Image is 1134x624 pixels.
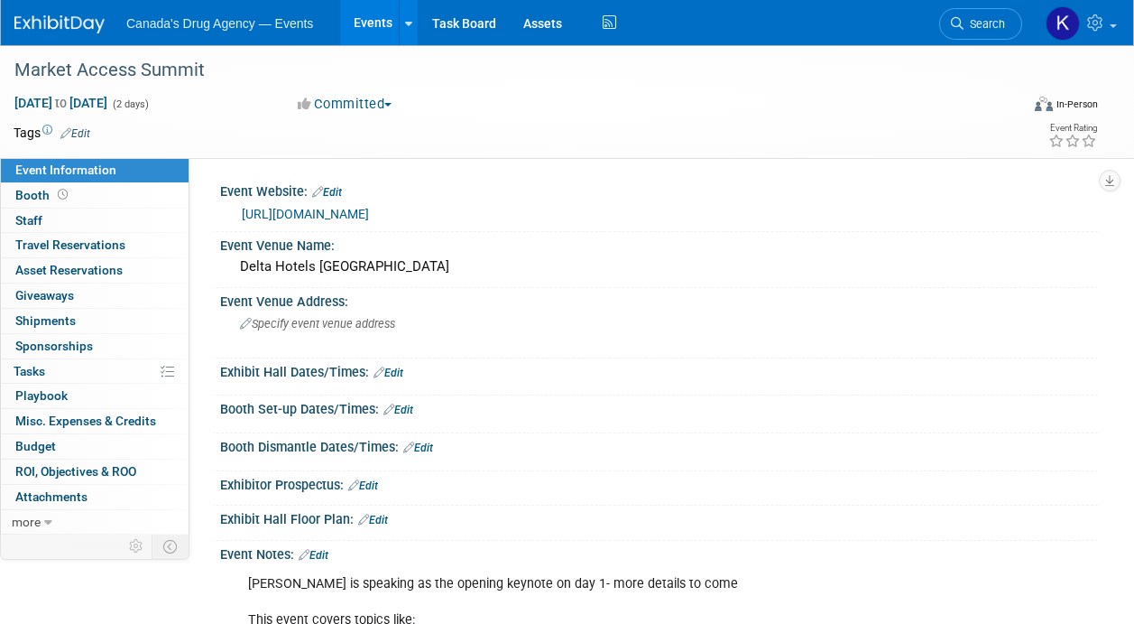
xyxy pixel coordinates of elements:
[152,535,189,558] td: Toggle Event Tabs
[1,460,189,484] a: ROI, Objectives & ROO
[220,178,1098,201] div: Event Website:
[240,317,395,331] span: Specify event venue address
[291,95,399,114] button: Committed
[14,124,90,142] td: Tags
[1,209,189,233] a: Staff
[1048,124,1097,133] div: Event Rating
[312,186,342,199] a: Edit
[383,404,413,416] a: Edit
[15,339,93,353] span: Sponsorships
[121,535,152,558] td: Personalize Event Tab Strip
[1,485,189,509] a: Attachments
[1056,98,1098,111] div: In-Person
[15,439,56,453] span: Budget
[15,489,88,504] span: Attachments
[348,480,378,492] a: Edit
[1,158,189,182] a: Event Information
[940,94,1098,121] div: Event Format
[15,464,136,479] span: ROI, Objectives & ROO
[220,359,1098,382] div: Exhibit Hall Dates/Times:
[963,17,1005,31] span: Search
[1,334,189,359] a: Sponsorships
[358,514,388,526] a: Edit
[14,15,105,33] img: ExhibitDay
[220,471,1098,495] div: Exhibitor Prospectus:
[15,188,71,202] span: Booth
[939,8,1022,40] a: Search
[15,288,74,303] span: Giveaways
[60,127,90,140] a: Edit
[126,16,313,31] span: Canada's Drug Agency — Events
[15,163,116,177] span: Event Information
[1,434,189,459] a: Budget
[52,96,69,110] span: to
[220,396,1098,419] div: Booth Set-up Dates/Times:
[242,207,369,221] a: [URL][DOMAIN_NAME]
[1,510,189,535] a: more
[1,284,189,308] a: Giveaways
[299,549,328,562] a: Edit
[1,359,189,384] a: Tasks
[1,384,189,408] a: Playbook
[373,367,403,379] a: Edit
[1,233,189,257] a: Travel Reservations
[220,541,1098,564] div: Event Notes:
[403,442,433,454] a: Edit
[1,409,189,433] a: Misc. Expenses & Credits
[15,213,42,228] span: Staff
[1046,6,1080,41] img: Kristen Trevisan
[54,188,71,201] span: Booth not reserved yet
[12,515,41,529] span: more
[15,388,68,403] span: Playbook
[14,95,108,111] span: [DATE] [DATE]
[220,433,1098,457] div: Booth Dismantle Dates/Times:
[111,98,149,110] span: (2 days)
[220,288,1098,311] div: Event Venue Address:
[1,258,189,283] a: Asset Reservations
[220,506,1098,529] div: Exhibit Hall Floor Plan:
[1,183,189,208] a: Booth
[15,313,76,328] span: Shipments
[15,414,156,428] span: Misc. Expenses & Credits
[14,364,45,378] span: Tasks
[1035,97,1053,111] img: Format-Inperson.png
[234,253,1084,281] div: Delta Hotels [GEOGRAPHIC_DATA]
[15,263,123,277] span: Asset Reservations
[220,232,1098,255] div: Event Venue Name:
[8,54,1005,87] div: Market Access Summit
[15,237,125,252] span: Travel Reservations
[1,309,189,333] a: Shipments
